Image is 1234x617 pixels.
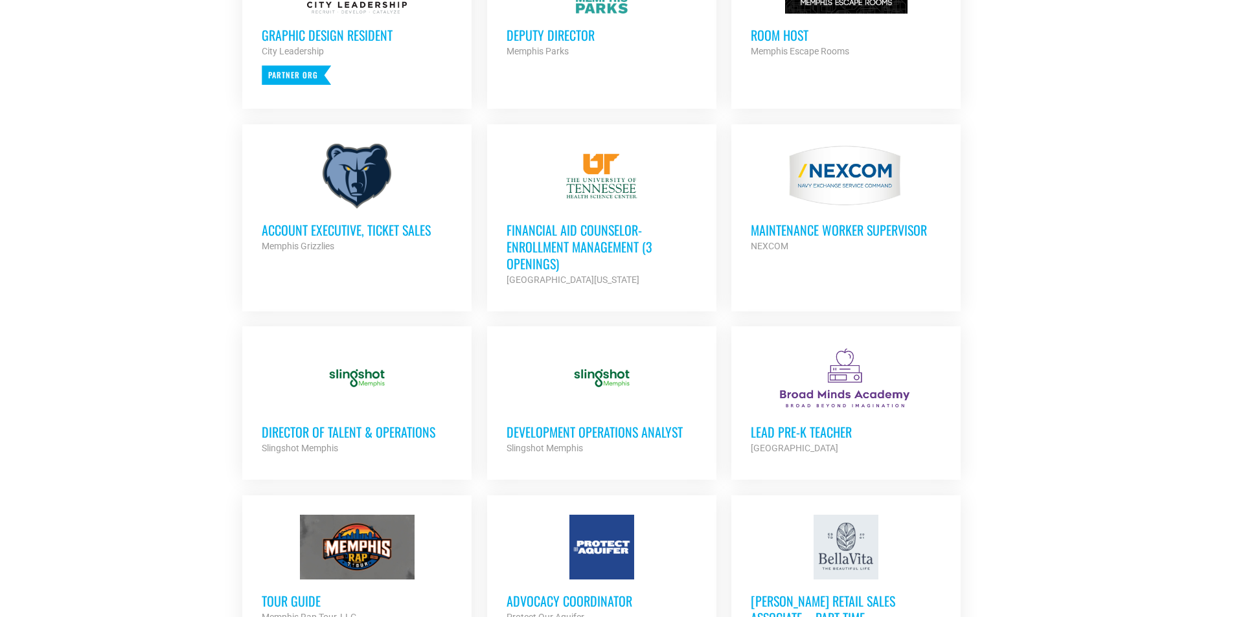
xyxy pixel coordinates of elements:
[751,46,849,56] strong: Memphis Escape Rooms
[751,241,788,251] strong: NEXCOM
[242,326,472,475] a: Director of Talent & Operations Slingshot Memphis
[242,124,472,273] a: Account Executive, Ticket Sales Memphis Grizzlies
[751,443,838,453] strong: [GEOGRAPHIC_DATA]
[507,423,697,440] h3: Development Operations Analyst
[262,592,452,609] h3: Tour Guide
[262,241,334,251] strong: Memphis Grizzlies
[507,27,697,43] h3: Deputy Director
[507,46,569,56] strong: Memphis Parks
[751,221,941,238] h3: MAINTENANCE WORKER SUPERVISOR
[507,275,639,285] strong: [GEOGRAPHIC_DATA][US_STATE]
[487,124,716,307] a: Financial Aid Counselor-Enrollment Management (3 Openings) [GEOGRAPHIC_DATA][US_STATE]
[507,443,583,453] strong: Slingshot Memphis
[262,423,452,440] h3: Director of Talent & Operations
[262,27,452,43] h3: Graphic Design Resident
[731,124,961,273] a: MAINTENANCE WORKER SUPERVISOR NEXCOM
[507,221,697,272] h3: Financial Aid Counselor-Enrollment Management (3 Openings)
[507,592,697,609] h3: Advocacy Coordinator
[487,326,716,475] a: Development Operations Analyst Slingshot Memphis
[751,27,941,43] h3: Room Host
[262,46,324,56] strong: City Leadership
[731,326,961,475] a: Lead Pre-K Teacher [GEOGRAPHIC_DATA]
[262,65,331,85] p: Partner Org
[751,423,941,440] h3: Lead Pre-K Teacher
[262,443,338,453] strong: Slingshot Memphis
[262,221,452,238] h3: Account Executive, Ticket Sales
